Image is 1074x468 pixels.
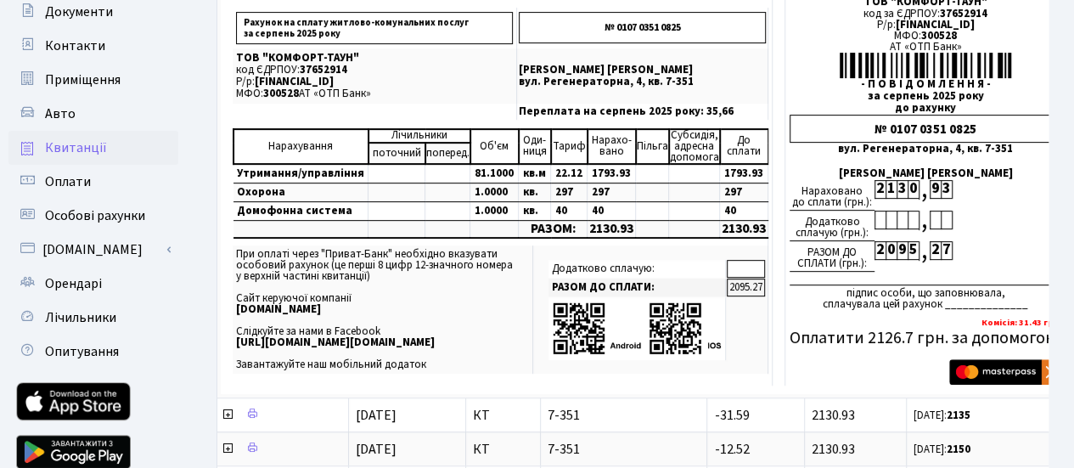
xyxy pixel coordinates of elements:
p: Переплата на серпень 2025 року: 35,66 [519,106,766,117]
p: [PERSON_NAME] [PERSON_NAME] [519,65,766,76]
td: До cплати [720,129,768,164]
td: Субсидія, адресна допомога [669,129,720,164]
div: 5 [908,241,919,260]
b: [DOMAIN_NAME] [236,302,321,317]
h5: Оплатити 2126.7 грн. за допомогою: [790,328,1061,348]
div: підпис особи, що заповнювала, сплачувала цей рахунок ______________ [790,285,1061,310]
div: 2 [874,241,886,260]
div: Нараховано до сплати (грн.): [790,180,874,211]
div: АТ «ОТП Банк» [790,42,1061,53]
span: 7-351 [548,443,700,456]
td: Нарахо- вано [588,129,636,164]
div: - П О В І Д О М Л Е Н Н Я - [790,79,1061,90]
td: 2095.27 [727,279,765,296]
td: 2130.93 [720,220,768,238]
span: 300528 [921,28,957,43]
td: Додатково сплачую: [548,260,726,278]
td: Тариф [551,129,588,164]
div: за серпень 2025 року [790,91,1061,102]
td: РАЗОМ ДО СПЛАТИ: [548,279,726,296]
a: Приміщення [8,63,178,97]
td: Пільга [636,129,669,164]
span: 7-351 [548,409,700,422]
td: 22.12 [551,164,588,183]
span: [DATE] [356,440,396,459]
td: 2130.93 [588,220,636,238]
span: 300528 [263,86,299,101]
div: до рахунку [790,103,1061,114]
p: МФО: АТ «ОТП Банк» [236,88,513,99]
a: Особові рахунки [8,199,178,233]
td: 81.1000 [470,164,519,183]
div: код за ЄДРПОУ: [790,8,1061,20]
span: КТ [473,409,533,422]
td: кв. [519,201,551,220]
span: [FINANCIAL_ID] [896,17,975,32]
img: Masterpass [949,359,1056,385]
td: 40 [588,201,636,220]
a: [DOMAIN_NAME] [8,233,178,267]
p: Р/р: [236,76,513,87]
td: При оплаті через "Приват-Банк" необхідно вказувати особовий рахунок (це перші 8 цифр 12-значного ... [233,245,533,374]
span: Оплати [45,172,91,191]
div: Р/р: [790,20,1061,31]
div: [PERSON_NAME] [PERSON_NAME] [790,168,1061,179]
td: Охорона [233,183,368,201]
span: Квитанції [45,138,107,157]
small: [DATE]: [914,442,970,457]
p: код ЄДРПОУ: [236,65,513,76]
div: 3 [941,180,952,199]
b: 2150 [947,442,970,457]
td: Нарахування [233,129,368,164]
span: 2130.93 [812,440,855,459]
a: Оплати [8,165,178,199]
td: поточний [368,143,425,164]
span: [DATE] [356,406,396,425]
div: вул. Регенераторна, 4, кв. 7-351 [790,144,1061,155]
div: 9 [930,180,941,199]
div: , [919,241,930,261]
span: [FINANCIAL_ID] [255,74,334,89]
a: Контакти [8,29,178,63]
p: № 0107 0351 0825 [519,12,766,43]
div: , [919,180,930,200]
td: поперед. [425,143,470,164]
a: Квитанції [8,131,178,165]
span: -31.59 [714,406,749,425]
div: № 0107 0351 0825 [790,115,1061,143]
span: Опитування [45,342,119,361]
p: Рахунок на сплату житлово-комунальних послуг за серпень 2025 року [236,12,513,44]
span: Орендарі [45,274,102,293]
b: Комісія: 31.43 грн. [981,316,1061,329]
div: МФО: [790,31,1061,42]
td: Домофонна система [233,201,368,220]
td: 1.0000 [470,201,519,220]
td: 1793.93 [588,164,636,183]
span: Лічильники [45,308,116,327]
div: 3 [897,180,908,199]
td: РАЗОМ: [519,220,588,238]
div: 9 [897,241,908,260]
a: Лічильники [8,301,178,335]
td: 40 [720,201,768,220]
a: Орендарі [8,267,178,301]
div: 2 [930,241,941,260]
td: 297 [720,183,768,201]
td: 1.0000 [470,183,519,201]
span: Авто [45,104,76,123]
td: 297 [588,183,636,201]
b: 2135 [947,408,970,423]
td: кв. [519,183,551,201]
span: Особові рахунки [45,206,145,225]
td: Об'єм [470,129,519,164]
span: КТ [473,443,533,456]
td: Утримання/управління [233,164,368,183]
a: Авто [8,97,178,131]
small: [DATE]: [914,408,970,423]
span: 37652914 [300,62,347,77]
div: 7 [941,241,952,260]
span: Контакти [45,37,105,55]
a: Опитування [8,335,178,369]
img: apps-qrcodes.png [552,301,722,356]
span: 2130.93 [812,406,855,425]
